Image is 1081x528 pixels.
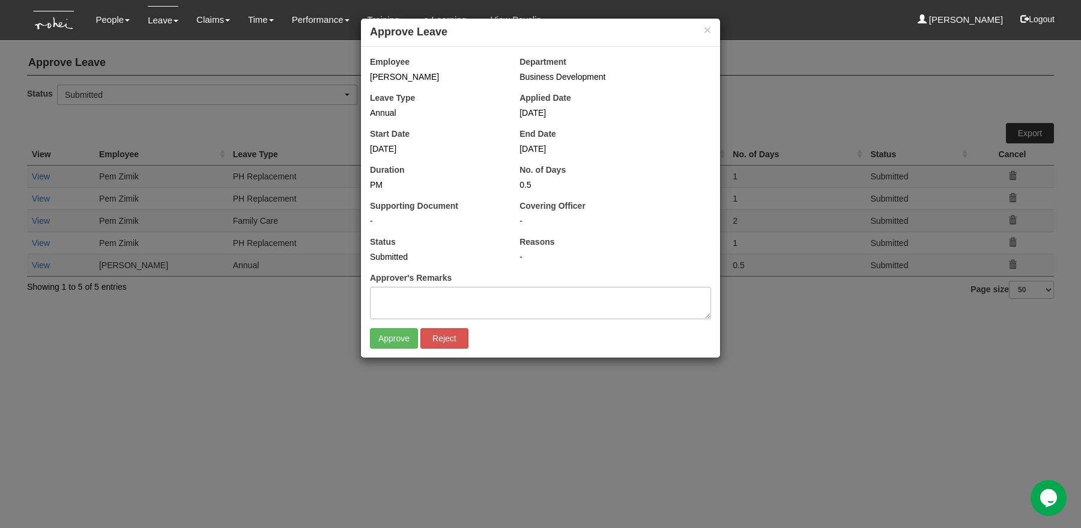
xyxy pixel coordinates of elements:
[370,164,405,176] label: Duration
[519,107,651,119] div: [DATE]
[519,143,651,155] div: [DATE]
[370,71,501,83] div: [PERSON_NAME]
[519,251,711,263] div: -
[519,128,556,140] label: End Date
[519,56,566,68] label: Department
[370,56,410,68] label: Employee
[370,179,501,191] div: PM
[370,215,501,227] div: -
[519,92,571,104] label: Applied Date
[704,23,711,36] button: ×
[420,328,468,349] input: Reject
[370,328,418,349] input: Approve
[370,251,501,263] div: Submitted
[370,272,452,284] label: Approver's Remarks
[519,164,566,176] label: No. of Days
[370,143,501,155] div: [DATE]
[370,236,396,248] label: Status
[370,128,410,140] label: Start Date
[519,71,711,83] div: Business Development
[370,200,458,212] label: Supporting Document
[519,200,586,212] label: Covering Officer
[370,107,501,119] div: Annual
[519,179,651,191] div: 0.5
[370,92,415,104] label: Leave Type
[519,236,554,248] label: Reasons
[519,215,711,227] div: -
[370,26,447,38] b: Approve Leave
[1031,480,1069,516] iframe: chat widget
